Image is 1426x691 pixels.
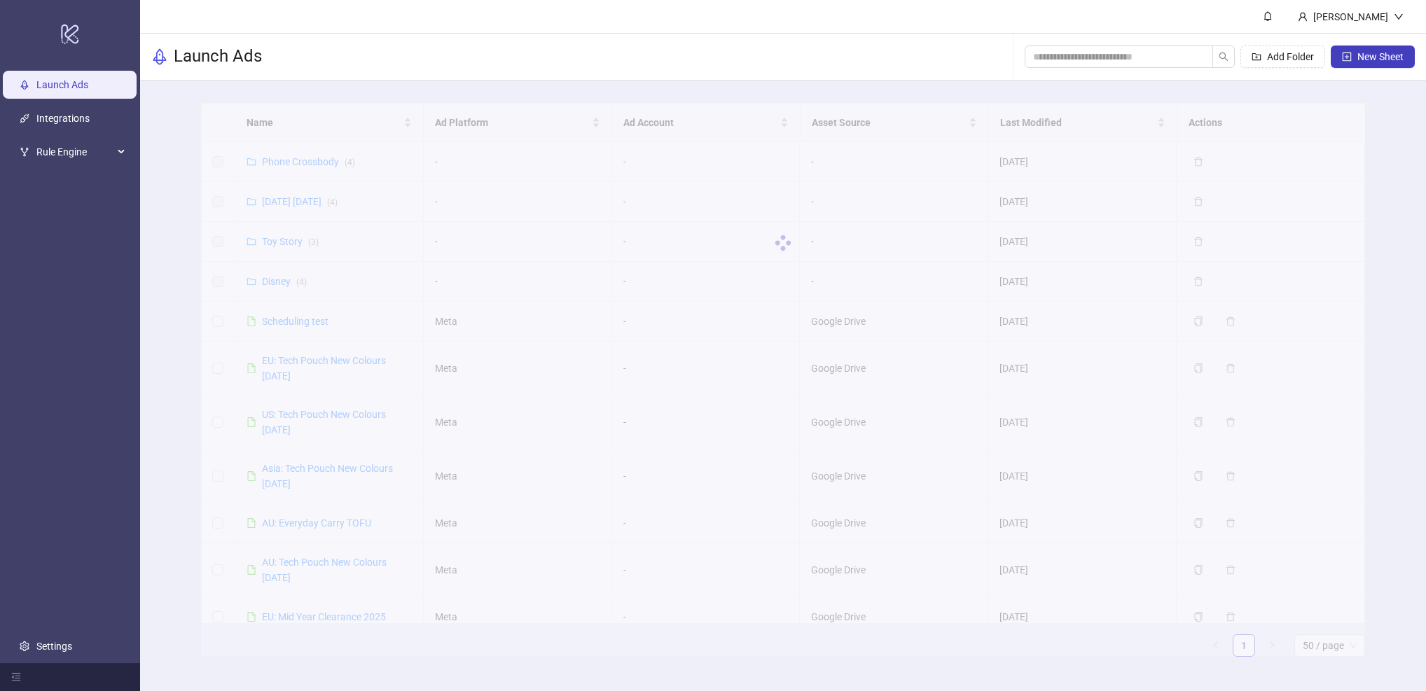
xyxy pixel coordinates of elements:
div: [PERSON_NAME] [1308,9,1394,25]
span: user [1298,12,1308,22]
a: Launch Ads [36,79,88,90]
span: plus-square [1342,52,1352,62]
span: down [1394,12,1404,22]
span: New Sheet [1357,51,1404,62]
h3: Launch Ads [174,46,262,68]
button: Add Folder [1240,46,1325,68]
span: Rule Engine [36,138,113,166]
span: bell [1263,11,1273,21]
a: Integrations [36,113,90,124]
span: fork [20,147,29,157]
span: rocket [151,48,168,65]
span: menu-fold [11,672,21,682]
span: search [1219,52,1228,62]
a: Settings [36,641,72,652]
span: Add Folder [1267,51,1314,62]
span: folder-add [1252,52,1261,62]
button: New Sheet [1331,46,1415,68]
